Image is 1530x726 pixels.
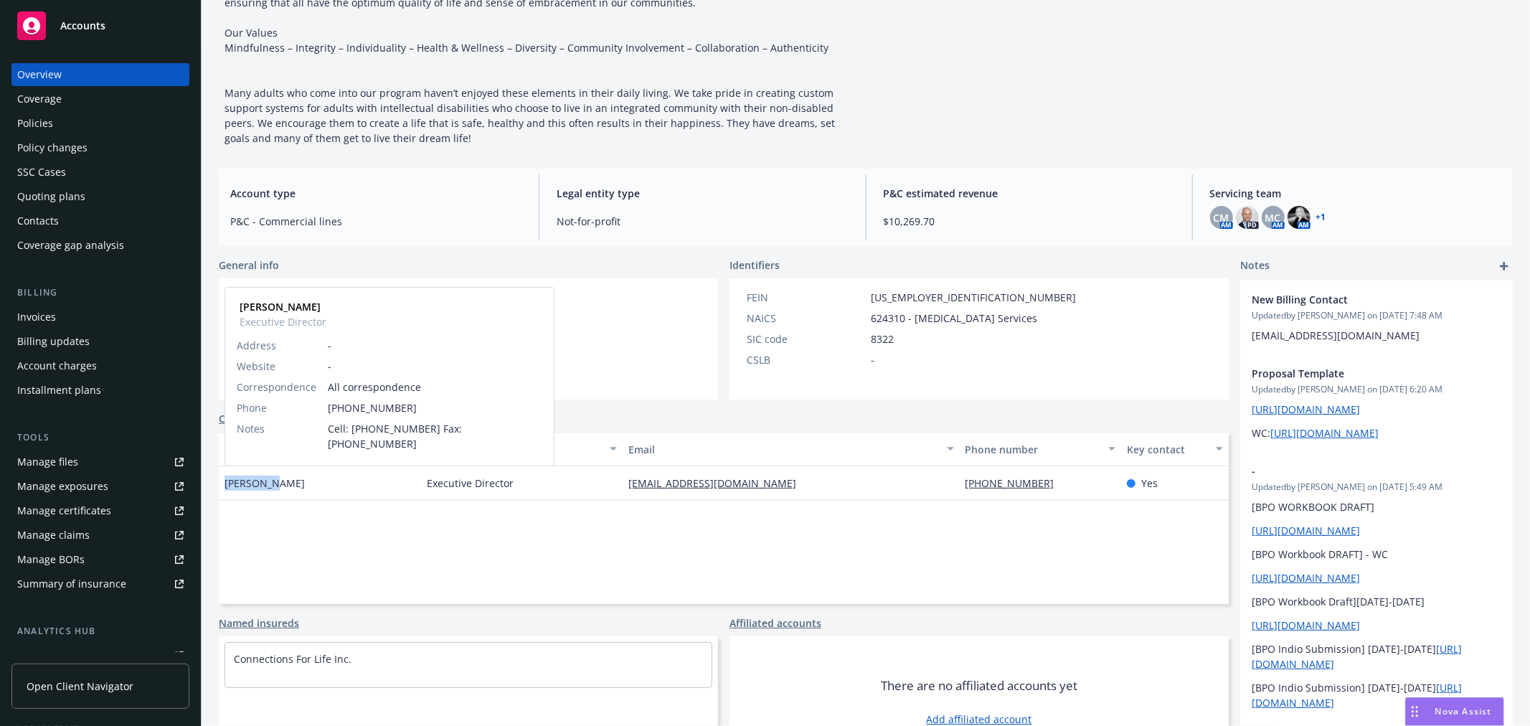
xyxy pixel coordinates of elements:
div: Manage BORs [17,548,85,571]
span: Phone [237,400,267,415]
a: Coverage gap analysis [11,234,189,257]
div: Installment plans [17,379,101,402]
span: - [1252,463,1464,478]
button: Phone number [960,432,1121,466]
div: Drag to move [1406,698,1424,725]
span: General info [219,258,279,273]
span: [EMAIL_ADDRESS][DOMAIN_NAME] [1252,329,1420,342]
div: Policy changes [17,136,88,159]
div: CSLB [747,352,865,367]
span: Executive Director [240,314,326,329]
span: 624310 - [MEDICAL_DATA] Services [871,311,1037,326]
span: Executive Director [427,476,514,491]
a: +1 [1316,213,1326,222]
a: [EMAIL_ADDRESS][DOMAIN_NAME] [628,476,808,490]
div: Phone number [965,442,1100,457]
a: [URL][DOMAIN_NAME] [1270,426,1379,440]
div: Loss summary generator [17,644,136,667]
div: Billing updates [17,330,90,353]
p: [BPO Indio Submission] [DATE]-[DATE] [1252,641,1501,671]
a: add [1496,258,1513,275]
span: [US_EMPLOYER_IDENTIFICATION_NUMBER] [871,290,1076,305]
div: Quoting plans [17,185,85,208]
a: Contacts [11,209,189,232]
div: Proposal TemplateUpdatedby [PERSON_NAME] on [DATE] 6:20 AM[URL][DOMAIN_NAME]WC:[URL][DOMAIN_NAME] [1240,354,1513,452]
span: Identifiers [729,258,780,273]
img: photo [1288,206,1311,229]
span: - [328,338,542,353]
span: Notes [1240,258,1270,275]
div: Overview [17,63,62,86]
div: Account charges [17,354,97,377]
div: Key contact [1127,442,1207,457]
a: Policy changes [11,136,189,159]
div: SSC Cases [17,161,66,184]
a: Overview [11,63,189,86]
span: Cell: [PHONE_NUMBER] Fax: [PHONE_NUMBER] [328,421,542,451]
p: [BPO Workbook DRAFT] - WC [1252,547,1501,562]
button: Email [623,432,959,466]
a: Named insureds [219,616,299,631]
span: Account type [230,186,521,201]
div: Billing [11,286,189,300]
a: Manage exposures [11,475,189,498]
a: Coverage [11,88,189,110]
span: There are no affiliated accounts yet [881,677,1077,694]
div: Invoices [17,306,56,329]
a: Loss summary generator [11,644,189,667]
div: Coverage [17,88,62,110]
div: Policies [17,112,53,135]
span: [PERSON_NAME] [225,476,305,491]
a: Summary of insurance [11,572,189,595]
a: Policies [11,112,189,135]
p: [BPO Workbook Draft][DATE]-[DATE] [1252,594,1501,609]
button: Nova Assist [1405,697,1504,726]
a: Manage certificates [11,499,189,522]
a: Affiliated accounts [729,616,821,631]
span: - [871,352,874,367]
span: New Billing Contact [1252,292,1464,307]
div: -Updatedby [PERSON_NAME] on [DATE] 5:49 AM[BPO WORKBOOK DRAFT][URL][DOMAIN_NAME][BPO Workbook DRA... [1240,452,1513,722]
span: Updated by [PERSON_NAME] on [DATE] 6:20 AM [1252,383,1501,396]
a: Manage BORs [11,548,189,571]
div: SIC code [747,331,865,346]
a: Invoices [11,306,189,329]
p: [BPO Indio Submission] [DATE]-[DATE] [1252,680,1501,710]
span: P&C - Commercial lines [230,214,521,229]
span: Nova Assist [1435,705,1492,717]
span: 8322 [871,331,894,346]
span: Updated by [PERSON_NAME] on [DATE] 7:48 AM [1252,309,1501,322]
div: Email [628,442,938,457]
div: Manage claims [17,524,90,547]
a: Manage claims [11,524,189,547]
span: Yes [1141,476,1158,491]
span: - [328,359,542,374]
span: Website [237,359,275,374]
a: [URL][DOMAIN_NAME] [1252,571,1360,585]
span: Not-for-profit [557,214,848,229]
span: Correspondence [237,379,316,395]
span: Notes [237,421,265,436]
div: FEIN [747,290,865,305]
a: Quoting plans [11,185,189,208]
p: WC: [1252,425,1501,440]
a: Account charges [11,354,189,377]
span: All correspondence [328,379,542,395]
a: Contacts [219,411,263,426]
span: P&C estimated revenue [884,186,1175,201]
div: Tools [11,430,189,445]
strong: [PERSON_NAME] [240,300,321,313]
span: Open Client Navigator [27,679,133,694]
div: New Billing ContactUpdatedby [PERSON_NAME] on [DATE] 7:48 AM[EMAIL_ADDRESS][DOMAIN_NAME] [1240,280,1513,354]
div: Coverage gap analysis [17,234,124,257]
div: Analytics hub [11,624,189,638]
div: Manage exposures [17,475,108,498]
a: Connections For Life Inc. [234,652,351,666]
span: MC [1265,210,1281,225]
span: CM [1214,210,1229,225]
a: [URL][DOMAIN_NAME] [1252,402,1360,416]
span: Accounts [60,20,105,32]
div: Manage files [17,451,78,473]
div: NAICS [747,311,865,326]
